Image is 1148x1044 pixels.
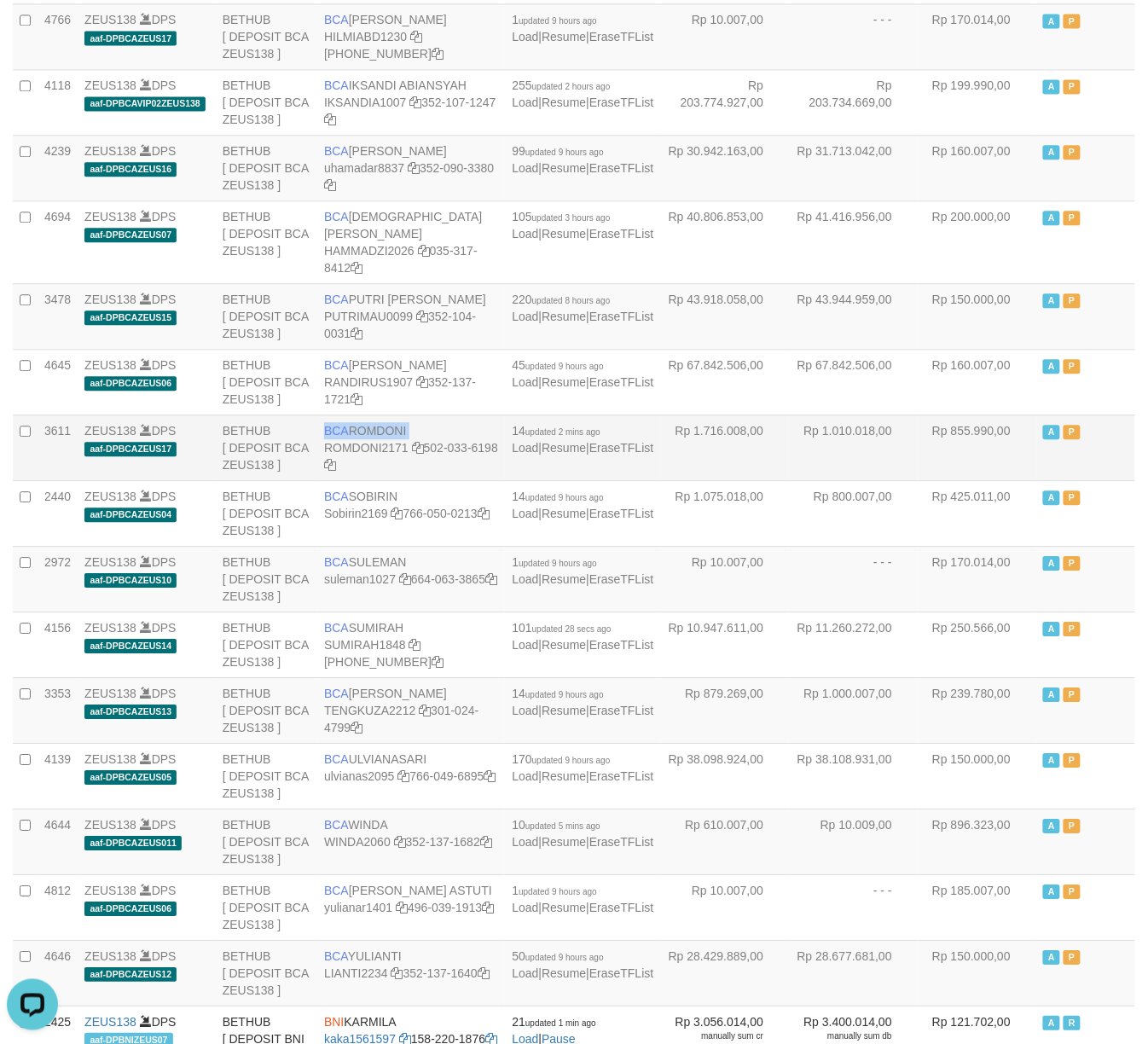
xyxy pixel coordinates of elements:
[324,901,392,914] a: yulianar1401
[419,704,431,717] a: Copy TENGKUZA2212 to clipboard
[589,227,653,241] a: EraseTFList
[38,612,78,677] td: 4156
[512,769,538,783] a: Load
[789,349,918,415] td: Rp 67.842.506,00
[512,621,653,652] span: | |
[1043,687,1060,702] span: Active
[789,135,918,200] td: Rp 31.713.042,00
[512,704,538,717] a: Load
[317,677,505,743] td: [PERSON_NAME] 301-024-4799
[918,415,1036,480] td: Rp 855.990,00
[478,507,490,520] a: Copy 7660500213 to clipboard
[84,144,136,158] a: ZEUS138
[512,30,538,43] a: Load
[661,743,790,809] td: Rp 38.098.924,00
[324,441,409,455] a: ROMDONI2171
[324,113,336,126] a: Copy 3521071247 to clipboard
[38,546,78,612] td: 2972
[1043,753,1060,768] span: Active
[351,721,362,734] a: Copy 3010244799 to clipboard
[1043,359,1060,374] span: Active
[918,135,1036,200] td: Rp 160.007,00
[532,296,611,305] span: updated 8 hours ago
[512,358,653,389] span: | |
[918,809,1036,874] td: Rp 896.323,00
[324,835,391,849] a: WINDA2060
[512,144,603,158] span: 99
[512,227,538,241] a: Load
[789,743,918,809] td: Rp 38.108.931,00
[1043,14,1060,28] span: Active
[512,835,538,849] a: Load
[918,743,1036,809] td: Rp 150.000,00
[1064,490,1081,505] span: Paused
[918,200,1036,283] td: Rp 200.000,00
[391,507,403,520] a: Copy Sobirin2169 to clipboard
[512,310,538,323] a: Load
[216,874,317,940] td: BETHUB [ DEPOSIT BCA ZEUS138 ]
[512,13,597,26] span: 1
[918,283,1036,349] td: Rp 150.000,00
[84,507,177,522] span: aaf-DPBCAZEUS04
[512,293,653,323] span: | |
[542,30,586,43] a: Resume
[216,415,317,480] td: BETHUB [ DEPOSIT BCA ZEUS138 ]
[1043,490,1060,505] span: Active
[410,30,422,43] a: Copy HILMIABD1230 to clipboard
[789,677,918,743] td: Rp 1.000.007,00
[317,415,505,480] td: ROMDONI 502-033-6198
[789,415,918,480] td: Rp 1.010.018,00
[324,293,349,306] span: BCA
[789,69,918,135] td: Rp 203.734.669,00
[661,3,790,69] td: Rp 10.007,00
[351,392,362,406] a: Copy 3521371721 to clipboard
[512,572,538,586] a: Load
[525,821,600,831] span: updated 5 mins ago
[84,573,177,588] span: aaf-DPBCAZEUS10
[542,835,586,849] a: Resume
[512,210,610,223] span: 105
[542,572,586,586] a: Resume
[1064,753,1081,768] span: Paused
[84,442,177,456] span: aaf-DPBCAZEUS17
[589,638,653,652] a: EraseTFList
[84,424,136,438] a: ZEUS138
[542,375,586,389] a: Resume
[78,480,216,546] td: DPS
[38,200,78,283] td: 4694
[84,210,136,223] a: ZEUS138
[589,375,653,389] a: EraseTFList
[661,135,790,200] td: Rp 30.942.163,00
[1064,79,1081,94] span: Paused
[216,546,317,612] td: BETHUB [ DEPOSIT BCA ZEUS138 ]
[317,874,505,940] td: [PERSON_NAME] ASTUTI 496-039-1913
[512,638,538,652] a: Load
[216,283,317,349] td: BETHUB [ DEPOSIT BCA ZEUS138 ]
[512,210,653,241] span: | |
[84,162,177,177] span: aaf-DPBCAZEUS16
[512,13,653,43] span: | |
[661,200,790,283] td: Rp 40.806.853,00
[84,293,136,306] a: ZEUS138
[512,507,538,520] a: Load
[512,424,653,455] span: | |
[661,677,790,743] td: Rp 879.269,00
[324,210,349,223] span: BCA
[512,161,538,175] a: Load
[317,349,505,415] td: [PERSON_NAME] 352-137-1721
[84,376,177,391] span: aaf-DPBCAZEUS06
[789,3,918,69] td: - - -
[216,612,317,677] td: BETHUB [ DEPOSIT BCA ZEUS138 ]
[84,310,177,325] span: aaf-DPBCAZEUS15
[512,752,610,766] span: 170
[432,47,444,61] a: Copy 7495214257 to clipboard
[1043,211,1060,225] span: Active
[512,621,611,635] span: 101
[317,200,505,283] td: [DEMOGRAPHIC_DATA][PERSON_NAME] 035-317-8412
[661,283,790,349] td: Rp 43.918.058,00
[324,490,349,503] span: BCA
[512,752,653,783] span: | |
[661,69,790,135] td: Rp 203.774.927,00
[84,818,136,832] a: ZEUS138
[324,572,396,586] a: suleman1027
